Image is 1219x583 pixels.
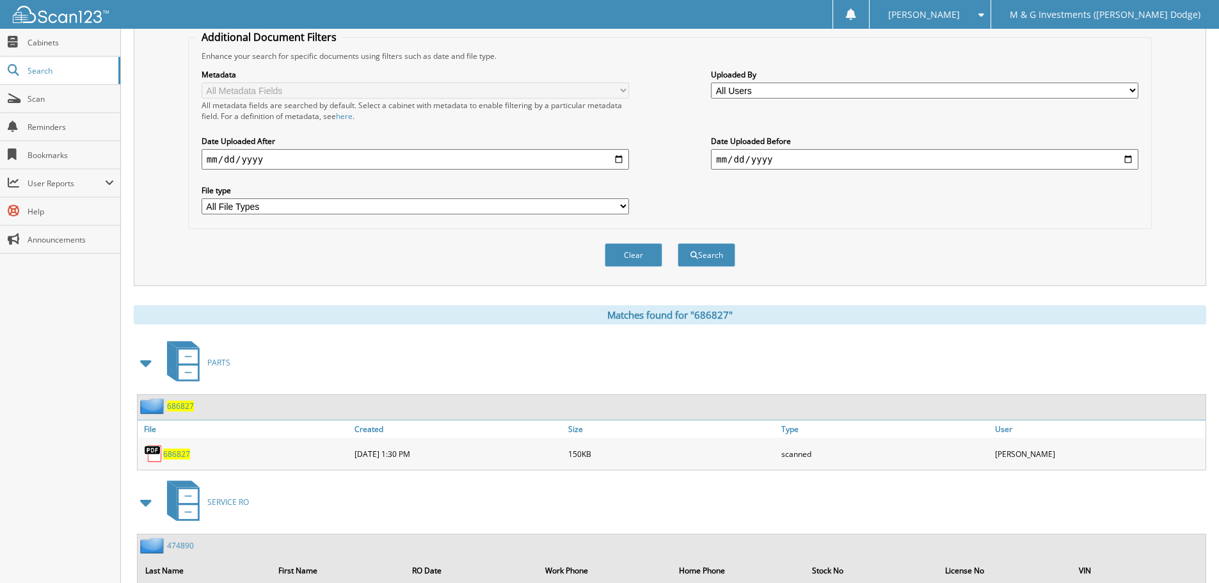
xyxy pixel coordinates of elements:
div: 150KB [565,441,779,467]
span: Reminders [28,122,114,132]
label: Date Uploaded Before [711,136,1138,147]
label: Uploaded By [711,69,1138,80]
a: File [138,420,351,438]
span: Cabinets [28,37,114,48]
span: Announcements [28,234,114,245]
label: Metadata [202,69,629,80]
span: Scan [28,93,114,104]
a: Created [351,420,565,438]
a: 474890 [167,540,194,551]
legend: Additional Document Filters [195,30,343,44]
div: Enhance your search for specific documents using filters such as date and file type. [195,51,1145,61]
div: [DATE] 1:30 PM [351,441,565,467]
input: end [711,149,1138,170]
img: scan123-logo-white.svg [13,6,109,23]
iframe: Chat Widget [1155,522,1219,583]
button: Search [678,243,735,267]
span: PARTS [207,357,230,368]
span: M & G Investments ([PERSON_NAME] Dodge) [1010,11,1200,19]
span: [PERSON_NAME] [888,11,960,19]
span: User Reports [28,178,105,189]
a: Size [565,420,779,438]
img: folder2.png [140,398,167,414]
a: 686827 [163,449,190,459]
span: SERVICE RO [207,497,249,507]
input: start [202,149,629,170]
div: scanned [778,441,992,467]
span: Bookmarks [28,150,114,161]
a: here [336,111,353,122]
button: Clear [605,243,662,267]
div: Matches found for "686827" [134,305,1206,324]
div: All metadata fields are searched by default. Select a cabinet with metadata to enable filtering b... [202,100,629,122]
a: SERVICE RO [159,477,249,527]
label: Date Uploaded After [202,136,629,147]
div: [PERSON_NAME] [992,441,1206,467]
a: PARTS [159,337,230,388]
a: Type [778,420,992,438]
img: PDF.png [144,444,163,463]
a: User [992,420,1206,438]
img: folder2.png [140,538,167,554]
span: Search [28,65,112,76]
label: File type [202,185,629,196]
a: 686827 [167,401,194,411]
span: Help [28,206,114,217]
